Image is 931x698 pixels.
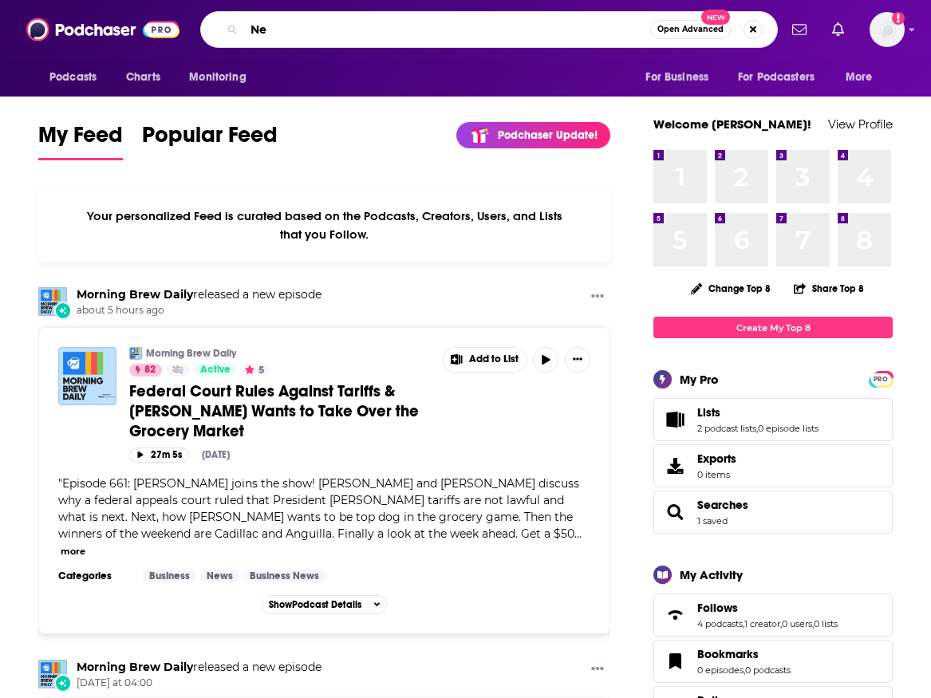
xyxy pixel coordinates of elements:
a: 0 episode lists [758,423,819,434]
span: [DATE] at 04:00 [77,676,322,690]
img: User Profile [870,12,905,47]
input: Search podcasts, credits, & more... [244,17,650,42]
h3: Categories [58,570,130,582]
a: Morning Brew Daily [38,660,67,688]
a: Business News [243,570,325,582]
div: Search podcasts, credits, & more... [200,11,778,48]
div: [DATE] [202,449,230,460]
div: My Pro [680,372,719,387]
a: 4 podcasts [697,618,743,629]
p: Podchaser Update! [498,128,598,142]
button: Show More Button [444,348,527,372]
a: 1 saved [697,515,728,526]
a: Lists [697,405,819,420]
span: Searches [653,491,893,534]
a: PRO [871,373,890,384]
span: Federal Court Rules Against Tariffs & [PERSON_NAME] Wants to Take Over the Grocery Market [129,381,419,441]
button: ShowPodcast Details [262,595,388,614]
button: 27m 5s [129,448,189,463]
a: Show notifications dropdown [826,16,850,43]
img: Morning Brew Daily [38,287,67,316]
span: Bookmarks [653,640,893,683]
a: Bookmarks [697,647,791,661]
button: open menu [634,62,728,93]
button: Change Top 8 [681,278,780,298]
a: My Feed [38,121,123,160]
button: Show More Button [585,660,610,680]
a: Show notifications dropdown [786,16,813,43]
button: Share Top 8 [793,273,865,304]
span: about 5 hours ago [77,304,322,317]
a: Active [194,364,237,377]
span: 0 items [697,469,736,480]
span: Monitoring [189,66,246,89]
span: Charts [126,66,160,89]
button: more [61,545,85,558]
span: Lists [697,405,720,420]
a: Business [143,570,196,582]
span: Add to List [469,353,519,365]
div: New Episode [54,674,72,692]
a: News [200,570,239,582]
div: Your personalized Feed is curated based on the Podcasts, Creators, Users, and Lists that you Follow. [38,189,610,262]
span: , [743,618,744,629]
span: Exports [697,452,736,466]
span: Follows [653,593,893,637]
span: Popular Feed [142,121,278,158]
button: 5 [240,364,269,377]
a: 0 episodes [697,664,744,676]
a: Morning Brew Daily [77,660,193,674]
span: Podcasts [49,66,97,89]
a: 1 creator [744,618,780,629]
a: 0 podcasts [745,664,791,676]
a: Bookmarks [659,650,691,672]
a: Morning Brew Daily [77,287,193,302]
div: My Activity [680,567,743,582]
span: Active [200,362,231,378]
a: Federal Court Rules Against Tariffs & Aldi Wants to Take Over the Grocery Market [58,347,116,405]
span: " [58,476,579,541]
span: , [744,664,745,676]
a: Lists [659,408,691,431]
span: ... [574,526,582,541]
span: Bookmarks [697,647,759,661]
span: PRO [871,373,890,385]
a: Popular Feed [142,121,278,160]
a: 2 podcast lists [697,423,756,434]
span: Logged in as LoriBecker [870,12,905,47]
img: Podchaser - Follow, Share and Rate Podcasts [26,14,179,45]
a: Charts [116,62,170,93]
span: Show Podcast Details [269,599,361,610]
span: , [780,618,782,629]
button: open menu [178,62,266,93]
button: open menu [38,62,117,93]
span: Lists [653,398,893,441]
span: 82 [144,362,156,378]
a: Create My Top 8 [653,317,893,338]
button: open menu [728,62,838,93]
span: Exports [659,455,691,477]
span: Open Advanced [657,26,724,34]
button: Open AdvancedNew [650,20,731,39]
button: Show More Button [565,347,590,373]
a: 0 lists [814,618,838,629]
a: View Profile [828,116,893,132]
a: 0 users [782,618,812,629]
span: Episode 661: [PERSON_NAME] joins the show! [PERSON_NAME] and [PERSON_NAME] discuss why a federal ... [58,476,579,541]
a: Morning Brew Daily [146,347,236,360]
button: Show More Button [585,287,610,307]
span: For Podcasters [738,66,815,89]
img: Morning Brew Daily [129,347,142,360]
a: Searches [697,498,748,512]
a: Welcome [PERSON_NAME]! [653,116,811,132]
span: For Business [645,66,708,89]
a: 82 [129,364,162,377]
button: Show profile menu [870,12,905,47]
span: , [812,618,814,629]
a: Follows [697,601,838,615]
